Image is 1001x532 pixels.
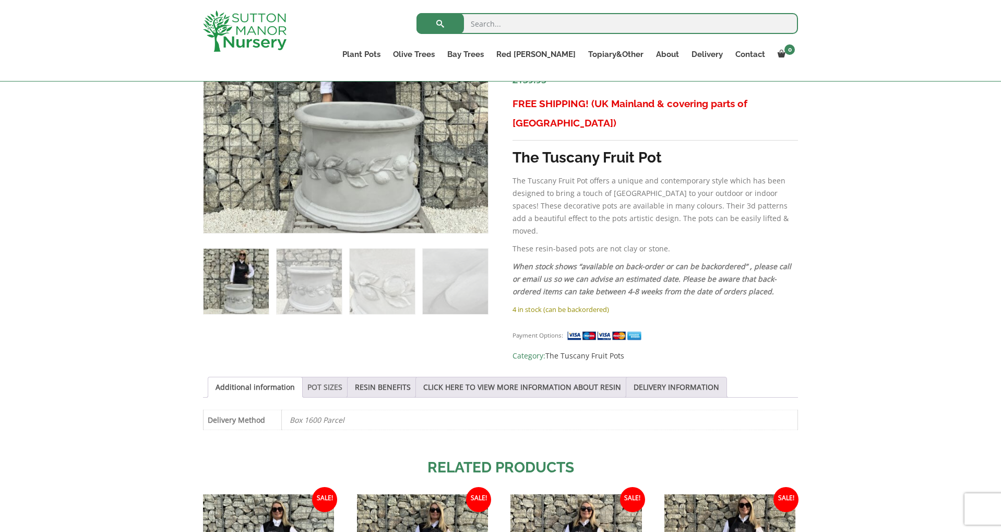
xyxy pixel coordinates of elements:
a: CLICK HERE TO VIEW MORE INFORMATION ABOUT RESIN [423,377,621,397]
a: DELIVERY INFORMATION [634,377,719,397]
span: Sale! [312,487,337,512]
span: Category: [513,350,798,362]
a: Contact [729,47,771,62]
a: POT SIZES [307,377,342,397]
a: Plant Pots [336,47,387,62]
em: When stock shows “available on back-order or can be backordered” , please call or email us so we ... [513,261,791,296]
img: payment supported [567,330,645,341]
p: The Tuscany Fruit Pot offers a unique and contemporary style which has been designed to bring a t... [513,175,798,237]
span: 0 [784,44,795,55]
img: The Tuscany Fruit Pot 50 Colour Grey Stone - Image 4 [423,249,488,314]
a: Topiary&Other [582,47,650,62]
input: Search... [416,13,798,34]
span: Sale! [620,487,645,512]
span: Sale! [466,487,491,512]
img: The Tuscany Fruit Pot 50 Colour Grey Stone - Image 2 [277,249,342,314]
a: The Tuscany Fruit Pots [545,351,624,361]
a: 0 [771,47,798,62]
span: Sale! [773,487,799,512]
p: 4 in stock (can be backordered) [513,303,798,316]
th: Delivery Method [204,410,282,430]
a: Bay Trees [441,47,490,62]
strong: The Tuscany Fruit Pot [513,149,662,166]
table: Product Details [203,410,798,430]
img: The Tuscany Fruit Pot 50 Colour Grey Stone [204,249,269,314]
p: Box 1600 Parcel [290,410,790,430]
img: logo [203,10,287,52]
img: The Tuscany Fruit Pot 50 Colour Grey Stone - Image 3 [350,249,415,314]
p: These resin-based pots are not clay or stone. [513,242,798,255]
a: Additional information [216,377,295,397]
h3: FREE SHIPPING! (UK Mainland & covering parts of [GEOGRAPHIC_DATA]) [513,94,798,133]
a: Delivery [685,47,729,62]
a: About [650,47,685,62]
a: RESIN BENEFITS [355,377,411,397]
h2: Related products [203,457,798,479]
small: Payment Options: [513,331,563,339]
a: Olive Trees [387,47,441,62]
a: Red [PERSON_NAME] [490,47,582,62]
